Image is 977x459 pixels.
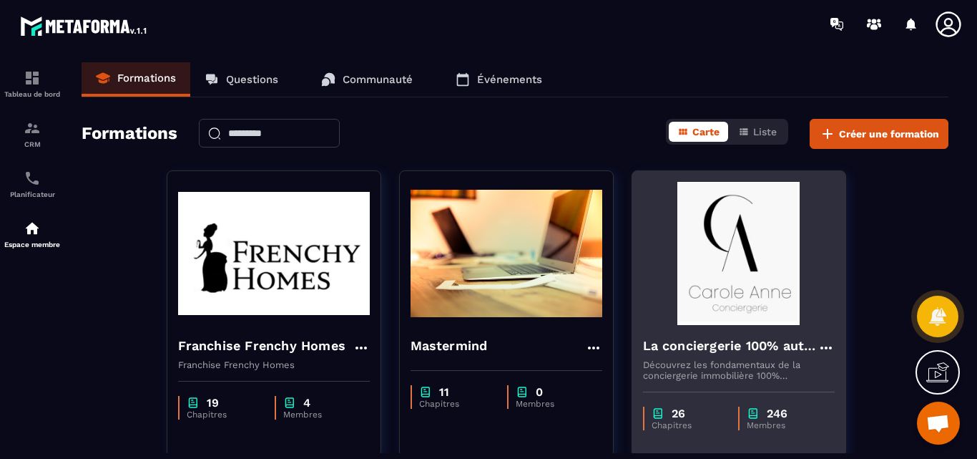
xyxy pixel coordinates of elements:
[178,359,370,370] p: Franchise Frenchy Homes
[652,407,664,420] img: chapter
[643,182,835,325] img: formation-background
[652,420,725,430] p: Chapitres
[207,396,219,410] p: 19
[516,399,588,409] p: Membres
[477,73,542,86] p: Événements
[303,396,310,410] p: 4
[536,385,543,399] p: 0
[767,407,787,420] p: 246
[4,159,61,209] a: schedulerschedulerPlanificateur
[190,62,293,97] a: Questions
[4,90,61,98] p: Tableau de bord
[730,122,785,142] button: Liste
[4,59,61,109] a: formationformationTableau de bord
[24,120,41,137] img: formation
[117,72,176,84] p: Formations
[669,122,728,142] button: Carte
[441,62,556,97] a: Événements
[419,399,493,409] p: Chapitres
[82,119,177,149] h2: Formations
[4,209,61,259] a: automationsautomationsEspace membre
[24,220,41,237] img: automations
[439,385,449,399] p: 11
[4,241,61,248] p: Espace membre
[4,109,61,159] a: formationformationCRM
[810,119,948,149] button: Créer une formation
[753,126,777,137] span: Liste
[411,336,488,356] h4: Mastermind
[20,13,149,39] img: logo
[643,359,835,381] p: Découvrez les fondamentaux de la conciergerie immobilière 100% automatisée. Cette formation est c...
[24,69,41,87] img: formation
[4,140,61,148] p: CRM
[187,410,260,420] p: Chapitres
[839,127,939,141] span: Créer une formation
[187,396,200,410] img: chapter
[226,73,278,86] p: Questions
[343,73,413,86] p: Communauté
[672,407,685,420] p: 26
[24,170,41,187] img: scheduler
[307,62,427,97] a: Communauté
[82,62,190,97] a: Formations
[516,385,529,399] img: chapter
[178,182,370,325] img: formation-background
[4,190,61,198] p: Planificateur
[692,126,720,137] span: Carte
[283,396,296,410] img: chapter
[917,402,960,445] a: Ouvrir le chat
[747,407,760,420] img: chapter
[283,410,355,420] p: Membres
[643,336,818,356] h4: La conciergerie 100% automatisée
[178,336,346,356] h4: Franchise Frenchy Homes
[411,182,602,325] img: formation-background
[747,420,820,430] p: Membres
[419,385,432,399] img: chapter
